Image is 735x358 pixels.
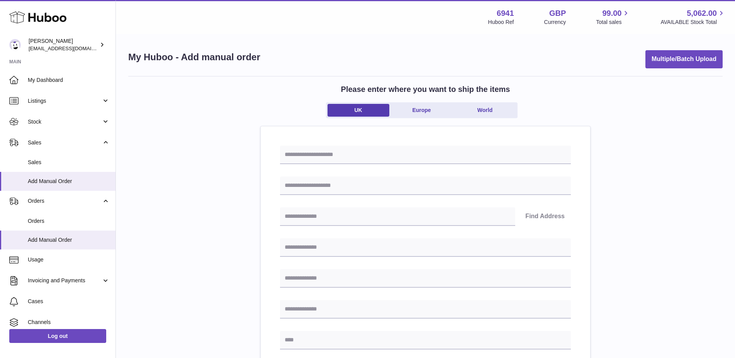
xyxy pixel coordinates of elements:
span: [EMAIL_ADDRESS][DOMAIN_NAME] [29,45,114,51]
span: Listings [28,97,102,105]
div: Huboo Ref [488,19,514,26]
span: Add Manual Order [28,178,110,185]
h1: My Huboo - Add manual order [128,51,260,63]
span: Sales [28,139,102,146]
div: Currency [544,19,566,26]
span: My Dashboard [28,76,110,84]
a: UK [328,104,389,117]
div: [PERSON_NAME] [29,37,98,52]
span: Sales [28,159,110,166]
span: Total sales [596,19,630,26]
span: Stock [28,118,102,126]
h2: Please enter where you want to ship the items [341,84,510,95]
span: Add Manual Order [28,236,110,244]
a: 99.00 Total sales [596,8,630,26]
a: Europe [391,104,453,117]
span: Usage [28,256,110,263]
span: Cases [28,298,110,305]
strong: 6941 [497,8,514,19]
img: support@photogears.uk [9,39,21,51]
span: Channels [28,319,110,326]
a: World [454,104,516,117]
span: Orders [28,217,110,225]
span: AVAILABLE Stock Total [660,19,726,26]
span: 99.00 [602,8,621,19]
span: Orders [28,197,102,205]
span: Invoicing and Payments [28,277,102,284]
a: Log out [9,329,106,343]
span: 5,062.00 [687,8,717,19]
button: Multiple/Batch Upload [645,50,723,68]
strong: GBP [549,8,566,19]
a: 5,062.00 AVAILABLE Stock Total [660,8,726,26]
